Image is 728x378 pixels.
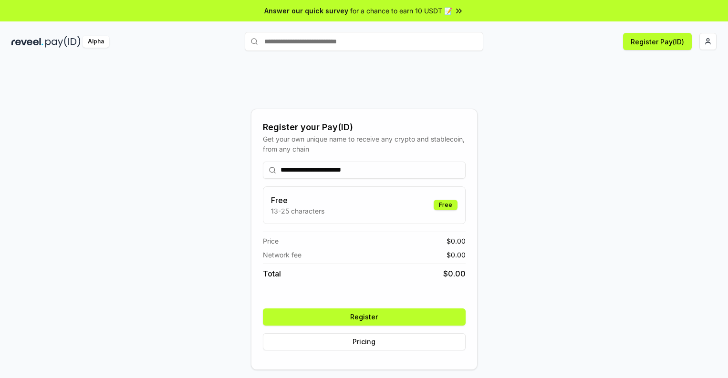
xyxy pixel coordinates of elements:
[263,250,302,260] span: Network fee
[447,250,466,260] span: $ 0.00
[83,36,109,48] div: Alpha
[263,268,281,279] span: Total
[263,308,466,326] button: Register
[623,33,692,50] button: Register Pay(ID)
[263,134,466,154] div: Get your own unique name to receive any crypto and stablecoin, from any chain
[263,236,279,246] span: Price
[434,200,458,210] div: Free
[45,36,81,48] img: pay_id
[263,121,466,134] div: Register your Pay(ID)
[443,268,466,279] span: $ 0.00
[271,194,324,206] h3: Free
[350,6,452,16] span: for a chance to earn 10 USDT 📝
[447,236,466,246] span: $ 0.00
[271,206,324,216] p: 13-25 characters
[263,333,466,350] button: Pricing
[264,6,348,16] span: Answer our quick survey
[11,36,43,48] img: reveel_dark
